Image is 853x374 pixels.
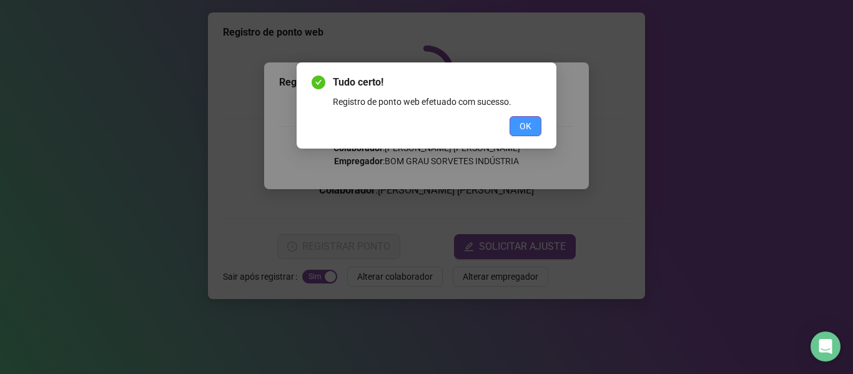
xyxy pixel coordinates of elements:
[333,95,541,109] div: Registro de ponto web efetuado com sucesso.
[312,76,325,89] span: check-circle
[520,119,531,133] span: OK
[333,75,541,90] span: Tudo certo!
[811,332,841,362] div: Open Intercom Messenger
[510,116,541,136] button: OK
